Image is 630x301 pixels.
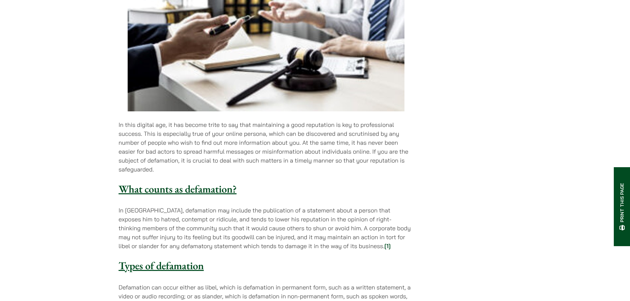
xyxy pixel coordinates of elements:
p: In [GEOGRAPHIC_DATA], defamation may include the publication of a statement about a person that e... [119,206,413,250]
p: In this digital age, it has become trite to say that maintaining a good reputation is key to prof... [119,120,413,174]
u: What counts as defamation? [119,182,237,196]
a: [1] [384,242,391,250]
u: Types of defamation [119,259,204,273]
